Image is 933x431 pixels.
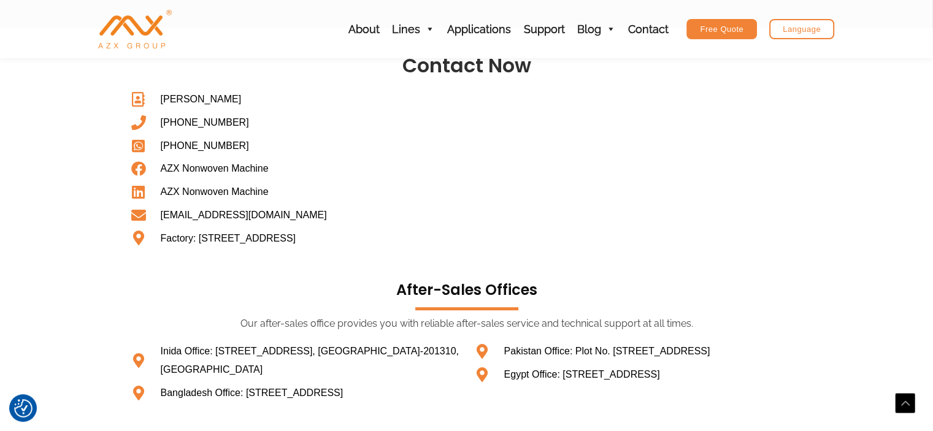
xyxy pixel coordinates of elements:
[158,384,344,402] span: Bangladesh Office: [STREET_ADDRESS]
[769,19,834,39] a: Language
[14,399,33,418] img: Revisit consent button
[158,229,296,248] span: Factory: [STREET_ADDRESS]
[686,19,757,39] a: Free Quote
[123,280,810,299] h3: after-sales offices
[129,183,461,201] a: AZX Nonwoven Machine
[158,206,327,224] span: [EMAIL_ADDRESS][DOMAIN_NAME]
[14,399,33,418] button: Consent Preferences
[129,137,461,155] a: [PHONE_NUMBER]
[158,183,269,201] span: AZX Nonwoven Machine
[123,318,810,330] div: Our after-sales office provides you with reliable after-sales service and technical support at al...
[98,23,172,34] a: AZX Nonwoven Machine
[158,113,249,132] span: [PHONE_NUMBER]
[158,342,461,378] span: Inida Office: [STREET_ADDRESS], [GEOGRAPHIC_DATA]-201310, [GEOGRAPHIC_DATA]
[501,365,660,384] span: Egypt Office: [STREET_ADDRESS]
[473,90,804,274] iframe: 23.268801, 113.095392
[129,159,461,178] a: AZX Nonwoven Machine
[158,90,242,109] span: [PERSON_NAME]
[123,53,810,78] h2: Contact Now
[158,137,249,155] span: [PHONE_NUMBER]
[129,206,461,224] a: [EMAIL_ADDRESS][DOMAIN_NAME]
[158,159,269,178] span: AZX Nonwoven Machine
[501,342,710,360] span: Pakistan Office: Plot No. [STREET_ADDRESS]
[129,113,461,132] a: [PHONE_NUMBER]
